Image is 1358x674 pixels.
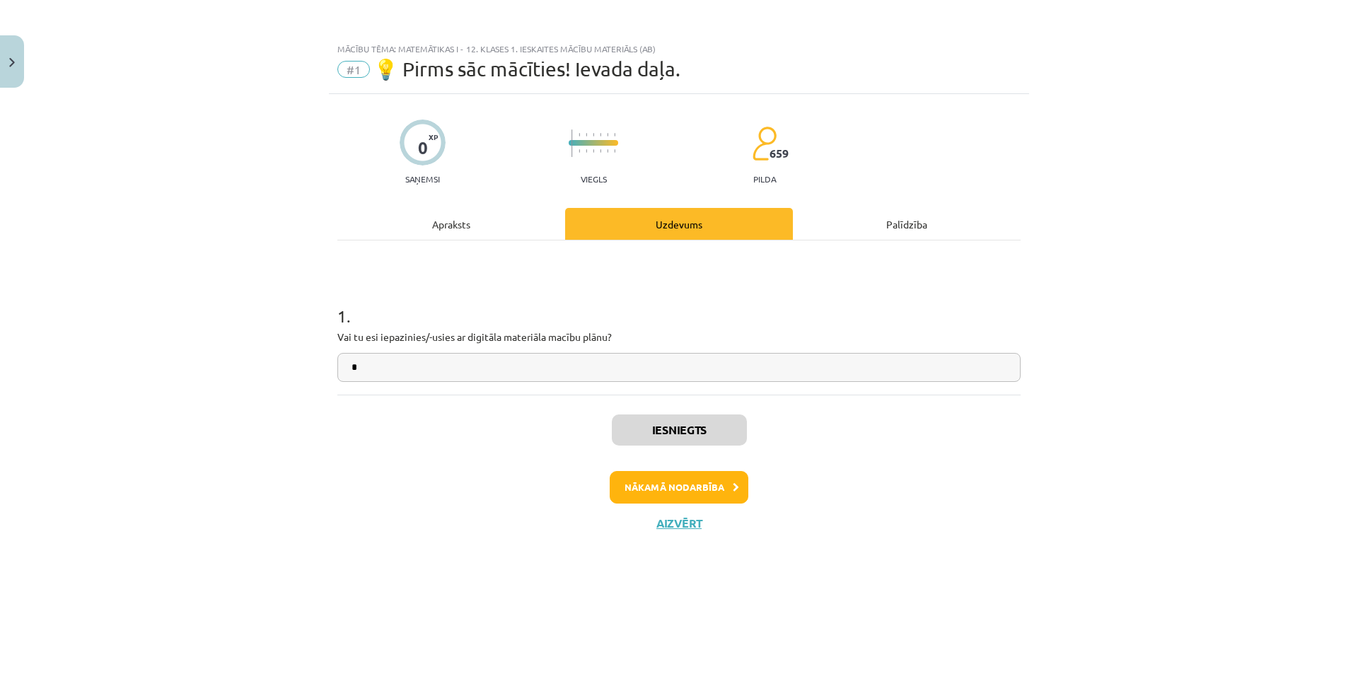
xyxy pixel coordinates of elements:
p: Vai tu esi iepazinies/-usies ar digitāla materiāla macību plānu? [337,330,1021,344]
img: icon-short-line-57e1e144782c952c97e751825c79c345078a6d821885a25fce030b3d8c18986b.svg [607,149,608,153]
img: icon-long-line-d9ea69661e0d244f92f715978eff75569469978d946b2353a9bb055b3ed8787d.svg [571,129,573,157]
img: icon-short-line-57e1e144782c952c97e751825c79c345078a6d821885a25fce030b3d8c18986b.svg [593,149,594,153]
div: Palīdzība [793,208,1021,240]
h1: 1 . [337,281,1021,325]
img: icon-short-line-57e1e144782c952c97e751825c79c345078a6d821885a25fce030b3d8c18986b.svg [607,133,608,136]
img: icon-short-line-57e1e144782c952c97e751825c79c345078a6d821885a25fce030b3d8c18986b.svg [614,149,615,153]
span: 💡 Pirms sāc mācīties! Ievada daļa. [373,57,680,81]
div: Apraksts [337,208,565,240]
img: students-c634bb4e5e11cddfef0936a35e636f08e4e9abd3cc4e673bd6f9a4125e45ecb1.svg [752,126,777,161]
img: icon-short-line-57e1e144782c952c97e751825c79c345078a6d821885a25fce030b3d8c18986b.svg [600,133,601,136]
img: icon-short-line-57e1e144782c952c97e751825c79c345078a6d821885a25fce030b3d8c18986b.svg [593,133,594,136]
img: icon-short-line-57e1e144782c952c97e751825c79c345078a6d821885a25fce030b3d8c18986b.svg [614,133,615,136]
img: icon-short-line-57e1e144782c952c97e751825c79c345078a6d821885a25fce030b3d8c18986b.svg [586,149,587,153]
span: 659 [770,147,789,160]
div: Uzdevums [565,208,793,240]
div: 0 [418,138,428,158]
p: pilda [753,174,776,184]
button: Iesniegts [612,414,747,446]
img: icon-short-line-57e1e144782c952c97e751825c79c345078a6d821885a25fce030b3d8c18986b.svg [600,149,601,153]
img: icon-close-lesson-0947bae3869378f0d4975bcd49f059093ad1ed9edebbc8119c70593378902aed.svg [9,58,15,67]
span: #1 [337,61,370,78]
img: icon-short-line-57e1e144782c952c97e751825c79c345078a6d821885a25fce030b3d8c18986b.svg [579,149,580,153]
p: Saņemsi [400,174,446,184]
div: Mācību tēma: Matemātikas i - 12. klases 1. ieskaites mācību materiāls (ab) [337,44,1021,54]
button: Nākamā nodarbība [610,471,748,504]
p: Viegls [581,174,607,184]
img: icon-short-line-57e1e144782c952c97e751825c79c345078a6d821885a25fce030b3d8c18986b.svg [579,133,580,136]
img: icon-short-line-57e1e144782c952c97e751825c79c345078a6d821885a25fce030b3d8c18986b.svg [586,133,587,136]
span: XP [429,133,438,141]
button: Aizvērt [652,516,706,530]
